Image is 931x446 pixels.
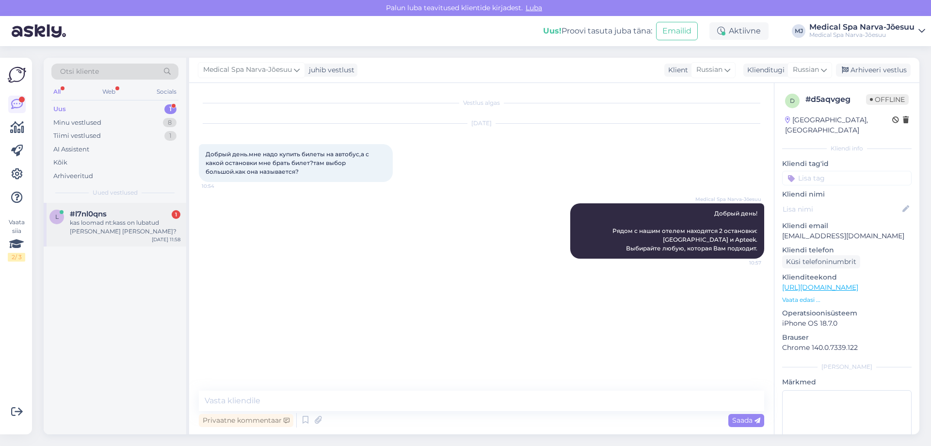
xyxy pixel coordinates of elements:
div: MJ [792,24,805,38]
p: Operatsioonisüsteem [782,308,912,318]
div: Medical Spa Narva-Jõesuu [809,31,915,39]
p: Kliendi tag'id [782,159,912,169]
div: Klienditugi [743,65,785,75]
span: Uued vestlused [93,188,138,197]
p: Kliendi telefon [782,245,912,255]
div: kas loomad nt:kass on lubatud [PERSON_NAME] [PERSON_NAME]? [70,218,180,236]
div: juhib vestlust [305,65,354,75]
div: Klient [664,65,688,75]
a: Medical Spa Narva-JõesuuMedical Spa Narva-Jõesuu [809,23,925,39]
p: Brauser [782,332,912,343]
div: Web [100,85,117,98]
p: Chrome 140.0.7339.122 [782,343,912,353]
p: Märkmed [782,377,912,387]
div: Arhiveeritud [53,171,93,181]
div: Arhiveeri vestlus [836,64,911,77]
div: [DATE] [199,119,764,128]
div: Aktiivne [709,22,769,40]
div: [GEOGRAPHIC_DATA], [GEOGRAPHIC_DATA] [785,115,892,135]
button: Emailid [656,22,698,40]
input: Lisa tag [782,171,912,185]
div: Vaata siia [8,218,25,262]
span: Otsi kliente [60,66,99,77]
div: 8 [163,118,177,128]
p: [EMAIL_ADDRESS][DOMAIN_NAME] [782,231,912,241]
input: Lisa nimi [783,204,900,215]
span: l [55,213,59,220]
div: Socials [155,85,178,98]
span: Luba [523,3,545,12]
div: 2 / 3 [8,253,25,262]
span: d [790,97,795,104]
p: Kliendi nimi [782,189,912,199]
p: iPhone OS 18.7.0 [782,318,912,329]
div: 1 [164,104,177,114]
div: # d5aqvgeg [805,94,866,105]
span: 10:54 [202,182,238,190]
div: 1 [172,210,180,219]
p: Klienditeekond [782,272,912,282]
div: Vestlus algas [199,99,764,107]
div: Proovi tasuta juba täna: [543,25,652,37]
div: Medical Spa Narva-Jõesuu [809,23,915,31]
span: Medical Spa Narva-Jõesuu [203,65,292,75]
b: Uus! [543,26,562,35]
p: Vaata edasi ... [782,296,912,304]
div: Küsi telefoninumbrit [782,255,860,268]
span: 10:57 [725,259,761,266]
div: All [51,85,63,98]
p: Kliendi email [782,221,912,231]
div: Minu vestlused [53,118,101,128]
span: #l7nl0qns [70,210,107,218]
div: Tiimi vestlused [53,131,101,141]
span: Добрый день.мне надо купить билеты на автобус,а с какой остановки мне брать билет?там выбор больш... [206,150,370,175]
span: Добрый день! Рядом с нашим отелем находятся 2 остановки: [GEOGRAPHIC_DATA] и Apteek. Выбирайте лю... [612,210,759,252]
span: Saada [732,416,760,425]
div: Kõik [53,158,67,167]
div: [PERSON_NAME] [782,363,912,371]
span: Medical Spa Narva-Jõesuu [695,196,761,203]
div: Uus [53,104,66,114]
div: [DATE] 11:58 [152,236,180,243]
span: Offline [866,94,909,105]
div: 1 [164,131,177,141]
div: AI Assistent [53,145,89,154]
img: Askly Logo [8,66,26,84]
div: Privaatne kommentaar [199,414,293,427]
a: [URL][DOMAIN_NAME] [782,283,858,292]
span: Russian [696,65,722,75]
div: Kliendi info [782,144,912,153]
span: Russian [793,65,819,75]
